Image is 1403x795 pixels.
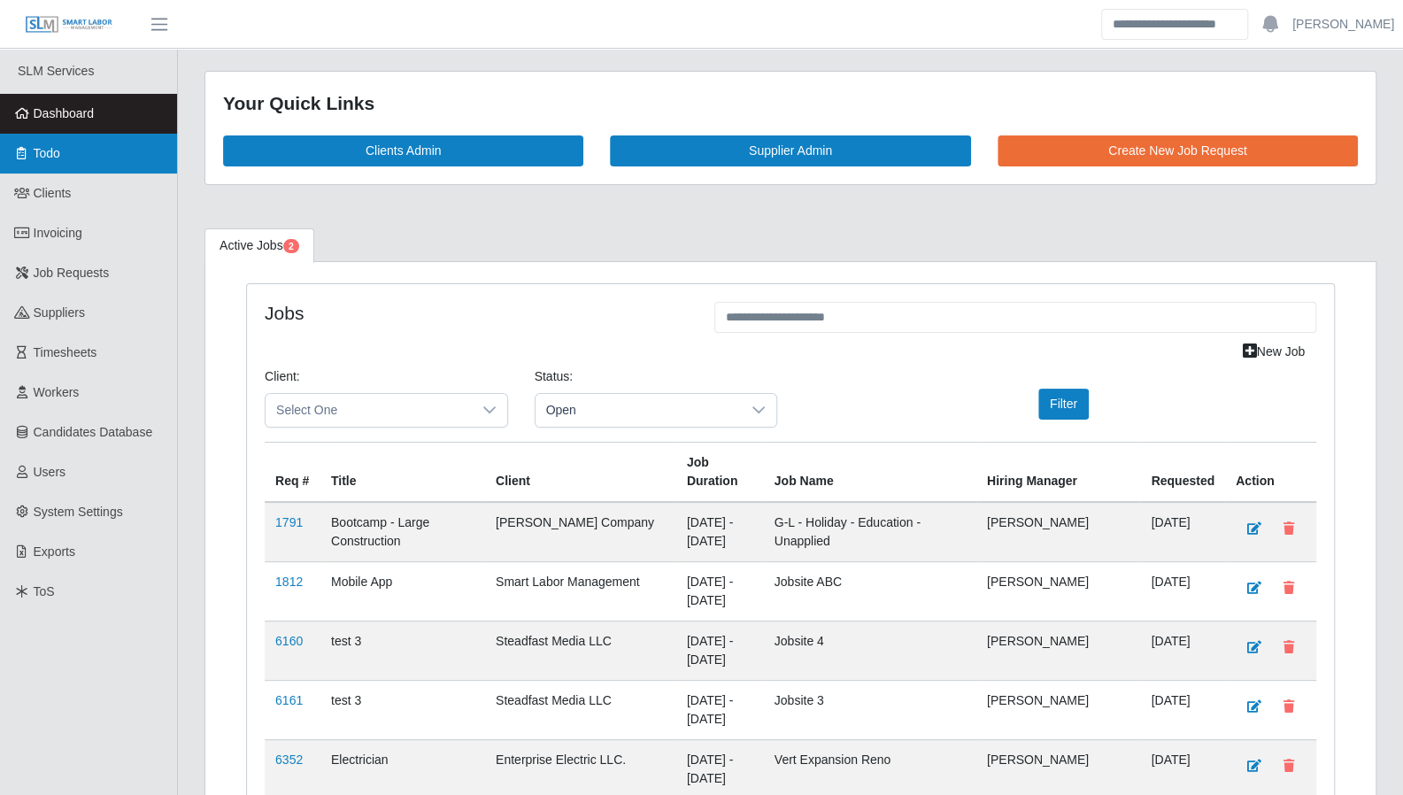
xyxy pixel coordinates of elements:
td: [DATE] [1140,561,1225,621]
th: Job Name [764,442,976,502]
th: Requested [1140,442,1225,502]
span: Exports [34,544,75,559]
span: Dashboard [34,106,95,120]
span: Invoicing [34,226,82,240]
td: Jobsite 4 [764,621,976,680]
th: Title [320,442,485,502]
th: Hiring Manager [976,442,1141,502]
h4: Jobs [265,302,688,324]
td: test 3 [320,680,485,739]
th: Req # [265,442,320,502]
a: Supplier Admin [610,135,970,166]
span: Select One [266,394,472,427]
td: Bootcamp - Large Construction [320,502,485,562]
span: Users [34,465,66,479]
a: [PERSON_NAME] [1292,15,1394,34]
td: [PERSON_NAME] [976,502,1141,562]
th: Job Duration [676,442,764,502]
a: 1791 [275,515,303,529]
th: Client [485,442,676,502]
label: Status: [535,367,574,386]
td: [DATE] - [DATE] [676,561,764,621]
span: Candidates Database [34,425,153,439]
th: Action [1225,442,1316,502]
td: [PERSON_NAME] Company [485,502,676,562]
a: 6160 [275,634,303,648]
span: SLM Services [18,64,94,78]
span: System Settings [34,505,123,519]
td: [DATE] [1140,621,1225,680]
td: Jobsite ABC [764,561,976,621]
span: Todo [34,146,60,160]
td: Steadfast Media LLC [485,621,676,680]
a: New Job [1231,336,1316,367]
a: Active Jobs [204,228,314,263]
span: Clients [34,186,72,200]
label: Client: [265,367,300,386]
a: Clients Admin [223,135,583,166]
td: test 3 [320,621,485,680]
img: SLM Logo [25,15,113,35]
a: 6161 [275,693,303,707]
td: [DATE] - [DATE] [676,621,764,680]
span: Open [536,394,742,427]
td: [DATE] [1140,502,1225,562]
a: 6352 [275,753,303,767]
a: 1812 [275,575,303,589]
td: G-L - Holiday - Education - Unapplied [764,502,976,562]
td: [PERSON_NAME] [976,680,1141,739]
span: Pending Jobs [283,239,299,253]
span: Timesheets [34,345,97,359]
td: [DATE] - [DATE] [676,680,764,739]
td: Mobile App [320,561,485,621]
button: Filter [1038,389,1089,420]
input: Search [1101,9,1248,40]
td: [DATE] [1140,680,1225,739]
td: Smart Labor Management [485,561,676,621]
td: Jobsite 3 [764,680,976,739]
a: Create New Job Request [998,135,1358,166]
span: Suppliers [34,305,85,320]
td: Steadfast Media LLC [485,680,676,739]
div: Your Quick Links [223,89,1358,118]
td: [PERSON_NAME] [976,561,1141,621]
span: Job Requests [34,266,110,280]
td: [PERSON_NAME] [976,621,1141,680]
span: ToS [34,584,55,598]
td: [DATE] - [DATE] [676,502,764,562]
span: Workers [34,385,80,399]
